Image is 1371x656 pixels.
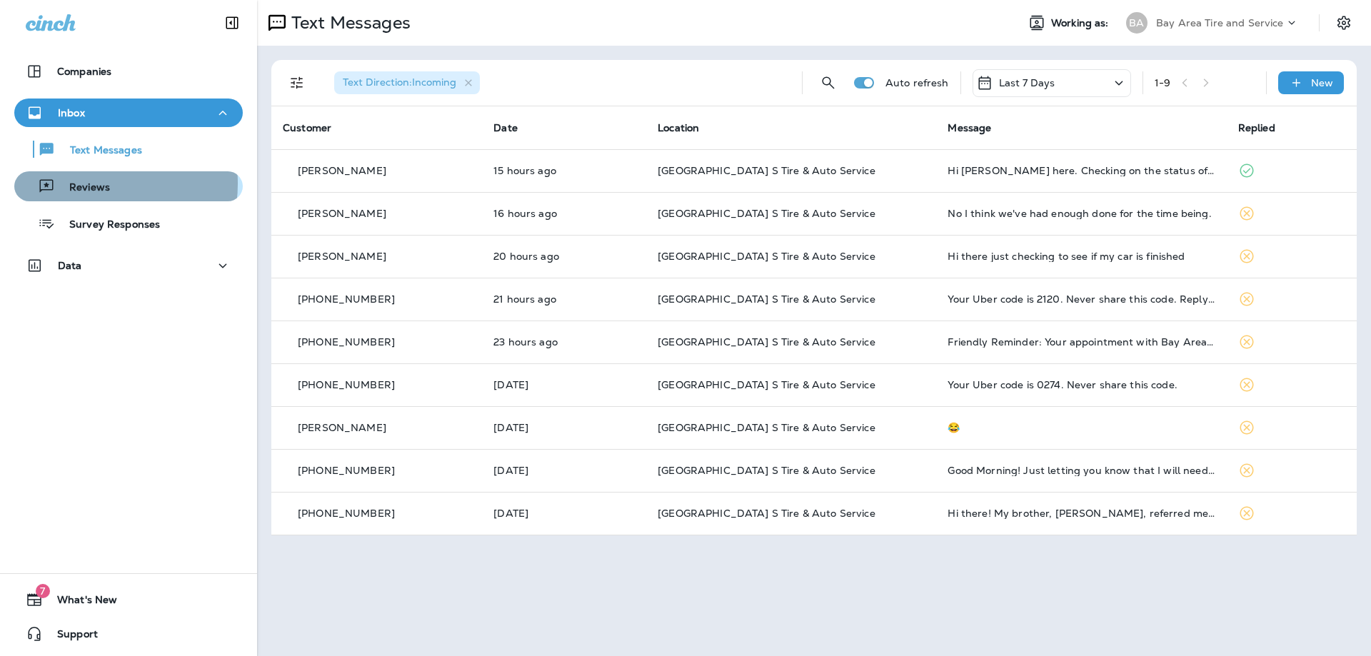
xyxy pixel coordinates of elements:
span: Message [948,121,991,134]
span: Text Direction : Incoming [343,76,456,89]
span: Support [43,628,98,645]
div: Good Morning! Just letting you know that I will need to reschedule my appointment tomorrow [948,465,1215,476]
p: Companies [57,66,111,77]
p: Aug 10, 2025 08:20 AM [493,465,635,476]
p: Data [58,260,82,271]
button: Reviews [14,171,243,201]
p: Aug 14, 2025 10:47 AM [493,251,635,262]
div: 😂 [948,422,1215,433]
p: Aug 10, 2025 10:02 AM [493,422,635,433]
p: Aug 14, 2025 10:29 AM [493,293,635,305]
span: [GEOGRAPHIC_DATA] S Tire & Auto Service [658,507,875,520]
div: Your Uber code is 0274. Never share this code. [948,379,1215,390]
span: What's New [43,594,117,611]
p: Aug 11, 2025 11:26 AM [493,379,635,390]
span: [GEOGRAPHIC_DATA] S Tire & Auto Service [658,293,875,306]
div: Hi Chris Petrich here. Checking on the status of my Toyota Corolla. Thanks. [948,165,1215,176]
p: Auto refresh [885,77,949,89]
div: Your Uber code is 2120. Never share this code. Reply STOP ALL to unsubscribe. [948,293,1215,305]
button: Search Messages [814,69,843,97]
span: [GEOGRAPHIC_DATA] S Tire & Auto Service [658,207,875,220]
button: Support [14,620,243,648]
span: [GEOGRAPHIC_DATA] S Tire & Auto Service [658,421,875,434]
p: [PHONE_NUMBER] [298,508,395,519]
p: Bay Area Tire and Service [1156,17,1284,29]
span: 7 [36,584,50,598]
span: [GEOGRAPHIC_DATA] S Tire & Auto Service [658,335,875,348]
div: Hi there! My brother, Pat O’Neil, referred me to you for work on my 2012 Acura MDX. Would it be O... [948,508,1215,519]
div: No I think we've had enough done for the time being. [948,208,1215,219]
span: [GEOGRAPHIC_DATA] S Tire & Auto Service [658,378,875,391]
p: Text Messages [286,12,411,34]
button: 7What's New [14,585,243,614]
div: Text Direction:Incoming [334,71,480,94]
p: Inbox [58,107,85,118]
button: Survey Responses [14,208,243,238]
button: Collapse Sidebar [212,9,252,37]
div: Hi there just checking to see if my car is finished [948,251,1215,262]
p: Reviews [55,181,110,195]
p: Aug 14, 2025 02:57 PM [493,208,635,219]
p: [PERSON_NAME] [298,422,386,433]
p: [PHONE_NUMBER] [298,465,395,476]
span: [GEOGRAPHIC_DATA] S Tire & Auto Service [658,464,875,477]
button: Filters [283,69,311,97]
p: Aug 14, 2025 07:32 AM [493,336,635,348]
span: Working as: [1051,17,1112,29]
span: Replied [1238,121,1275,134]
button: Data [14,251,243,280]
p: [PHONE_NUMBER] [298,379,395,390]
p: Aug 8, 2025 09:31 AM [493,508,635,519]
p: Last 7 Days [999,77,1055,89]
div: BA [1126,12,1147,34]
p: [PERSON_NAME] [298,208,386,219]
p: [PERSON_NAME] [298,251,386,262]
button: Text Messages [14,134,243,164]
p: [PERSON_NAME] [298,165,386,176]
div: 1 - 9 [1155,77,1170,89]
button: Inbox [14,99,243,127]
button: Settings [1331,10,1357,36]
p: New [1311,77,1333,89]
span: Customer [283,121,331,134]
span: [GEOGRAPHIC_DATA] S Tire & Auto Service [658,250,875,263]
p: [PHONE_NUMBER] [298,293,395,305]
span: [GEOGRAPHIC_DATA] S Tire & Auto Service [658,164,875,177]
span: Location [658,121,699,134]
p: Survey Responses [55,218,160,232]
span: Date [493,121,518,134]
p: Aug 14, 2025 04:20 PM [493,165,635,176]
button: Companies [14,57,243,86]
div: Friendly Reminder: Your appointment with Bay Area Tire & Service - Eldersburg is booked for Augus... [948,336,1215,348]
p: [PHONE_NUMBER] [298,336,395,348]
p: Text Messages [56,144,142,158]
